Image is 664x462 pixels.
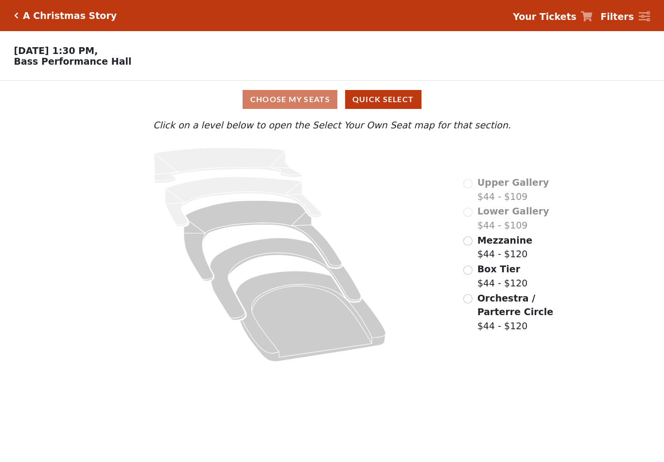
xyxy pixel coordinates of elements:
a: Your Tickets [513,10,593,24]
label: $44 - $109 [477,176,549,203]
label: $44 - $109 [477,204,549,232]
label: $44 - $120 [477,233,532,261]
strong: Your Tickets [513,11,577,22]
span: Orchestra / Parterre Circle [477,293,553,318]
span: Upper Gallery [477,177,549,188]
h5: A Christmas Story [23,10,117,21]
strong: Filters [600,11,634,22]
span: Lower Gallery [477,206,549,216]
span: Mezzanine [477,235,532,246]
p: Click on a level below to open the Select Your Own Seat map for that section. [90,118,574,132]
label: $44 - $120 [477,291,574,333]
a: Filters [600,10,650,24]
span: Box Tier [477,264,520,274]
button: Quick Select [345,90,421,109]
a: Click here to go back to filters [14,12,18,19]
path: Orchestra / Parterre Circle - Seats Available: 153 [236,271,386,361]
label: $44 - $120 [477,262,528,290]
path: Upper Gallery - Seats Available: 0 [154,148,302,183]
